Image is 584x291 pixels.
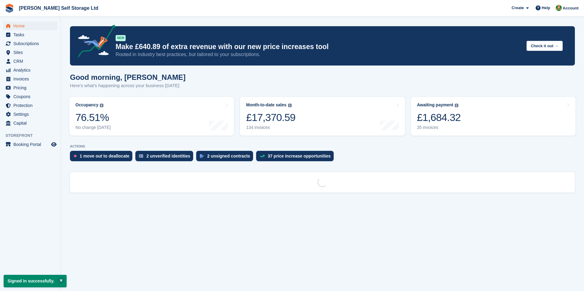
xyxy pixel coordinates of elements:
div: 37 price increase opportunities [268,154,331,158]
a: menu [3,30,57,39]
div: 2 unverified identities [146,154,190,158]
a: menu [3,140,57,149]
span: Protection [13,101,50,110]
div: 2 unsigned contracts [207,154,250,158]
span: Subscriptions [13,39,50,48]
a: menu [3,39,57,48]
a: Awaiting payment £1,684.32 35 invoices [411,97,575,136]
p: Here's what's happening across your business [DATE] [70,82,186,89]
a: menu [3,119,57,127]
div: 1 move out to deallocate [80,154,129,158]
a: 37 price increase opportunities [256,151,337,164]
span: Account [563,5,579,11]
span: Coupons [13,92,50,101]
span: Analytics [13,66,50,74]
a: menu [3,57,57,66]
div: No change [DATE] [75,125,111,130]
a: Month-to-date sales £17,370.59 134 invoices [240,97,405,136]
a: Occupancy 76.51% No change [DATE] [69,97,234,136]
a: menu [3,22,57,30]
span: Tasks [13,30,50,39]
span: Storefront [5,133,61,139]
img: price_increase_opportunities-93ffe204e8149a01c8c9dc8f82e8f89637d9d84a8eef4429ea346261dce0b2c0.svg [260,155,265,158]
img: contract_signature_icon-13c848040528278c33f63329250d36e43548de30e8caae1d1a13099fd9432cc5.svg [200,154,204,158]
p: ACTIONS [70,144,575,148]
img: icon-info-grey-7440780725fd019a000dd9b08b2336e03edf1995a4989e88bcd33f0948082b44.svg [455,104,458,107]
a: [PERSON_NAME] Self Storage Ltd [16,3,101,13]
div: 35 invoices [417,125,461,130]
div: Occupancy [75,102,98,108]
div: NEW [116,35,126,41]
span: Capital [13,119,50,127]
span: Sites [13,48,50,57]
span: Booking Portal [13,140,50,149]
img: price-adjustments-announcement-icon-8257ccfd72463d97f412b2fc003d46551f7dbcb40ab6d574587a9cd5c0d94... [73,25,115,59]
a: menu [3,83,57,92]
span: CRM [13,57,50,66]
span: Create [512,5,524,11]
a: 2 unverified identities [135,151,196,164]
a: menu [3,110,57,119]
h1: Good morning, [PERSON_NAME] [70,73,186,81]
a: menu [3,48,57,57]
div: 134 invoices [246,125,295,130]
span: Home [13,22,50,30]
a: 1 move out to deallocate [70,151,135,164]
p: Rooted in industry best practices, but tailored to your subscriptions. [116,51,522,58]
p: Make £640.89 of extra revenue with our new price increases tool [116,42,522,51]
img: icon-info-grey-7440780725fd019a000dd9b08b2336e03edf1995a4989e88bcd33f0948082b44.svg [288,104,292,107]
span: Invoices [13,75,50,83]
div: Awaiting payment [417,102,454,108]
a: 2 unsigned contracts [196,151,256,164]
span: Pricing [13,83,50,92]
a: menu [3,92,57,101]
div: 76.51% [75,111,111,124]
a: menu [3,101,57,110]
p: Signed in successfully. [4,275,67,287]
img: move_outs_to_deallocate_icon-f764333ba52eb49d3ac5e1228854f67142a1ed5810a6f6cc68b1a99e826820c5.svg [74,154,77,158]
span: Help [542,5,550,11]
a: menu [3,66,57,74]
img: icon-info-grey-7440780725fd019a000dd9b08b2336e03edf1995a4989e88bcd33f0948082b44.svg [100,104,103,107]
button: Check it out → [527,41,563,51]
img: Joshua Wild [556,5,562,11]
a: menu [3,75,57,83]
a: Preview store [50,141,57,148]
img: stora-icon-8386f47178a22dfd0bd8f6a31ec36ba5ce8667c1dd55bd0f319d3a0aa187defe.svg [5,4,14,13]
div: Month-to-date sales [246,102,286,108]
img: verify_identity-adf6edd0f0f0b5bbfe63781bf79b02c33cf7c696d77639b501bdc392416b5a36.svg [139,154,143,158]
span: Settings [13,110,50,119]
div: £17,370.59 [246,111,295,124]
div: £1,684.32 [417,111,461,124]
